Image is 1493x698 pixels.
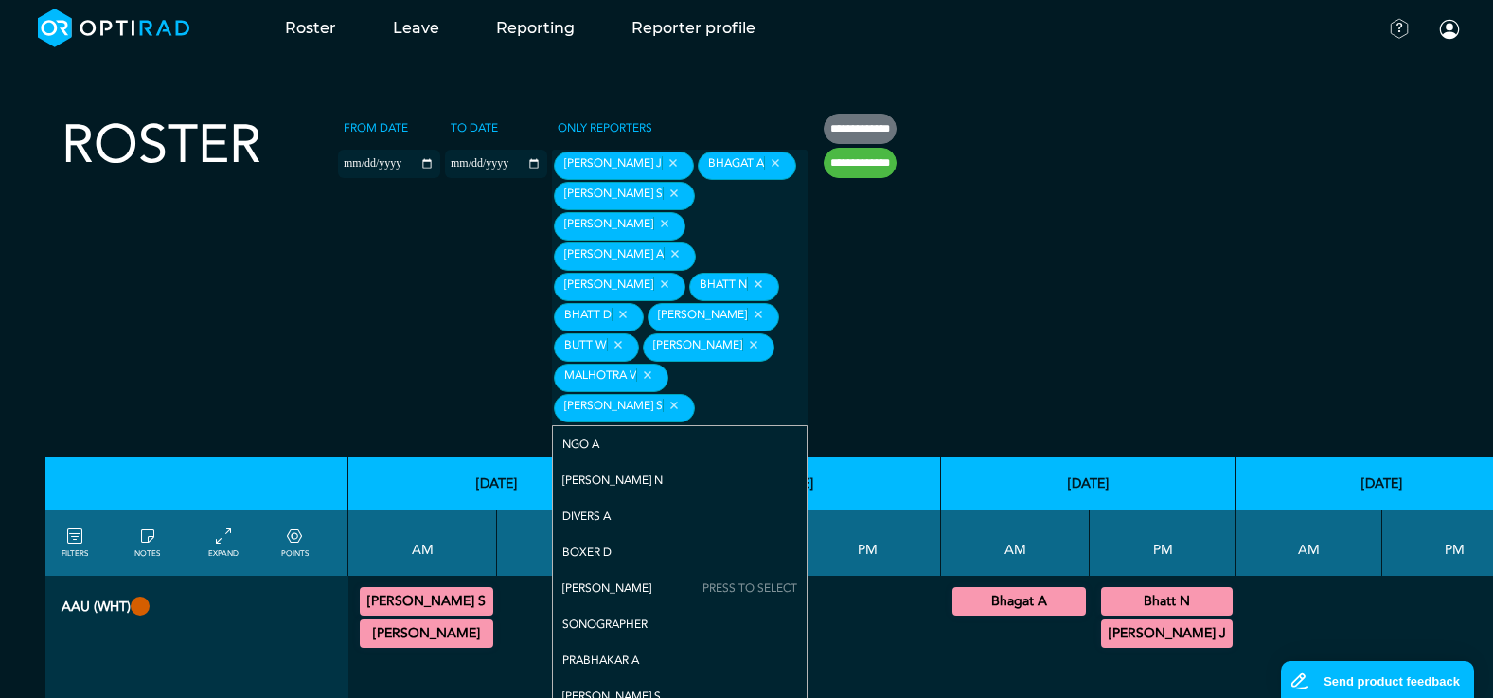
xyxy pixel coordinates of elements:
th: [DATE] [348,457,646,510]
th: AM [348,510,497,576]
button: Remove item: '2f8d3d91-4af9-427a-aada-6697b850055b' [612,308,633,321]
div: Malhotra V [554,364,668,392]
summary: Bhagat A [955,590,1083,613]
div: Bhagat A [698,152,796,180]
div: CT Trauma & Urgent/MRI Trauma & Urgent 08:30 - 13:30 [360,587,493,616]
label: Only Reporters [552,114,658,142]
th: PM [794,510,941,576]
div: [PERSON_NAME] S [554,182,695,210]
div: Boxer D [553,534,807,570]
div: Ngo A [553,426,807,462]
button: Remove item: '96166b79-8b3c-4947-b51e-dcfb4f7252f3' [607,338,629,351]
a: show/hide notes [134,526,160,560]
label: To date [445,114,504,142]
th: AM [1236,510,1382,576]
a: FILTERS [62,526,88,560]
a: collapse/expand entries [208,526,239,560]
th: PM [497,510,646,576]
button: Remove item: '5fe949f2-88fd-4f76-b763-8dde622cc2f9' [653,277,675,291]
div: Divers A [553,498,807,534]
th: AM [941,510,1090,576]
div: [PERSON_NAME] N [553,462,807,498]
div: Bhatt D [554,303,644,331]
th: PM [1090,510,1236,576]
button: Remove item: '22d942e1-5532-4c6b-a077-ec823b931eea' [664,247,685,260]
button: Remove item: 'db1796de-5eda-49ca-b221-2934ccfe9335' [662,156,684,170]
div: CT Trauma & Urgent/MRI Trauma & Urgent 08:30 - 13:30 [952,587,1086,616]
button: Remove item: '9ac09f56-50ce-48e2-a740-df9d9bdbd408' [747,277,769,291]
div: [PERSON_NAME] [648,303,779,331]
summary: [PERSON_NAME] S [363,590,490,613]
div: [PERSON_NAME] S [554,394,695,422]
summary: Bhatt N [1104,590,1230,613]
h2: Roster [62,114,261,177]
div: [PERSON_NAME] [554,212,685,241]
div: [PERSON_NAME] A [554,242,696,271]
div: Bhatt N [689,273,779,301]
div: [PERSON_NAME] J [554,152,694,180]
button: Remove item: '28030ff7-5f13-4d65-9ccb-3d6d53ed69a8' [742,338,764,351]
div: [PERSON_NAME] [553,570,807,606]
button: Remove item: 'f26b48e5-673f-4eb2-b944-c6f5c4834f08' [663,187,684,200]
div: Sonographer [553,606,807,642]
button: Remove item: 'cc505f2b-0779-45fc-8f39-894c7e1604ae' [653,217,675,230]
label: From date [338,114,414,142]
summary: [PERSON_NAME] J [1104,622,1230,645]
div: Butt W [554,333,639,362]
button: Remove item: 'b3d99492-b6b9-477f-8664-c280526a0017' [636,368,658,382]
div: CT Trauma & Urgent/MRI Trauma & Urgent 13:30 - 18:30 [1101,619,1233,648]
div: Prabhakar A [553,642,807,678]
button: Remove item: '0c335ce1-20df-4ae5-a03e-31989bfe954f' [764,156,786,170]
button: Remove item: '9a0dba6c-c65d-4226-9881-570ca62a39f1' [663,399,684,412]
div: CT Trauma & Urgent/MRI Trauma & Urgent 08:30 - 13:30 [360,619,493,648]
button: Remove item: 'b42ad489-9210-4e0b-8d16-e309d1c5fb59' [747,308,769,321]
a: collapse/expand expected points [281,526,309,560]
div: [PERSON_NAME] [554,273,685,301]
summary: [PERSON_NAME] [363,622,490,645]
input: null [699,401,702,418]
div: CT Trauma & Urgent/MRI Trauma & Urgent 13:30 - 18:30 [1101,587,1233,616]
img: brand-opti-rad-logos-blue-and-white-d2f68631ba2948856bd03f2d395fb146ddc8fb01b4b6e9315ea85fa773367... [38,9,190,47]
th: [DATE] [941,457,1236,510]
div: [PERSON_NAME] [643,333,774,362]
